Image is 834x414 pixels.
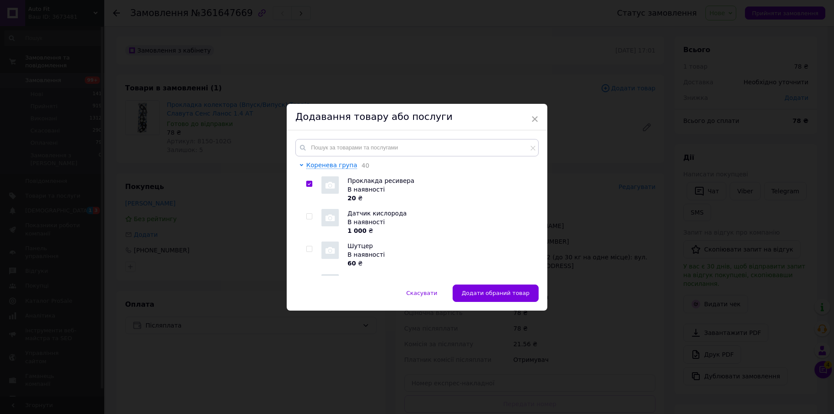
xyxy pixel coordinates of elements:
span: Коренева група [306,162,357,169]
span: Скасувати [406,290,437,296]
span: NGK8275 Комплект проводов высокого напряжения [347,275,516,282]
b: 20 [347,195,356,202]
button: Додати обраний товар [453,285,539,302]
b: 1 000 [347,227,367,234]
input: Пошук за товарами та послугами [295,139,539,156]
button: Скасувати [397,285,446,302]
img: Проклакда ресивера [321,176,339,194]
div: В наявності [347,185,534,194]
div: Додавання товару або послуги [287,104,547,130]
span: × [531,112,539,126]
span: Датчик кислорода [347,210,407,217]
span: Додати обраний товар [462,290,530,296]
div: ₴ [347,259,534,268]
span: Шутцер [347,242,373,249]
span: 40 [357,162,369,169]
div: В наявності [347,250,534,259]
div: ₴ [347,194,534,202]
div: ₴ [347,226,534,235]
b: 60 [347,260,356,267]
span: Проклакда ресивера [347,177,414,184]
img: Датчик кислорода [321,209,339,226]
img: NGK8275 Комплект проводов высокого напряжения [321,274,339,291]
div: В наявності [347,218,534,226]
img: Шутцер [321,242,339,259]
